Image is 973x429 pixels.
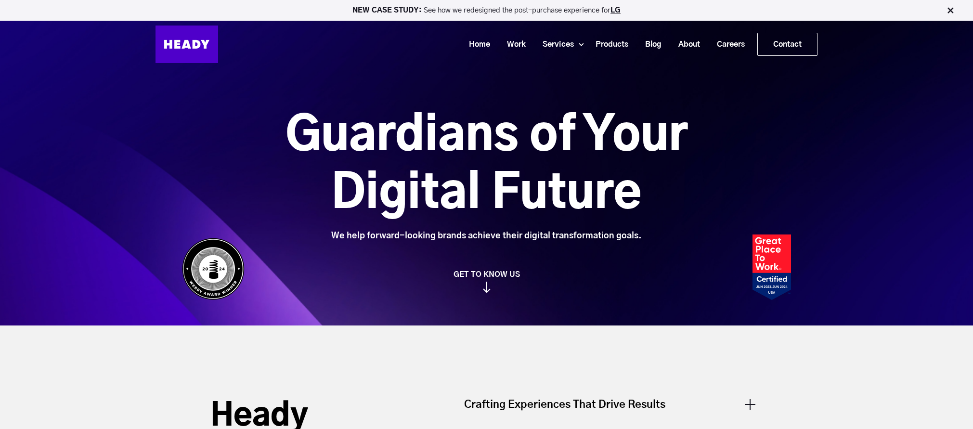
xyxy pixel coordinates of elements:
div: We help forward-looking brands achieve their digital transformation goals. [232,231,741,241]
img: Heady_2023_Certification_Badge [752,234,791,300]
a: Blog [633,36,666,53]
a: Services [531,36,579,53]
a: Home [457,36,495,53]
div: Navigation Menu [228,33,817,56]
img: arrow_down [483,282,491,293]
img: Close Bar [946,6,955,15]
a: Products [584,36,633,53]
a: Work [495,36,531,53]
h1: Guardians of Your Digital Future [232,107,741,223]
a: GET TO KNOW US [177,270,796,293]
a: About [666,36,705,53]
a: Careers [705,36,750,53]
a: Contact [758,33,817,55]
strong: NEW CASE STUDY: [352,7,424,14]
p: See how we redesigned the post-purchase experience for [4,7,969,14]
img: Heady_Logo_Web-01 (1) [156,26,218,63]
a: LG [610,7,621,14]
img: Heady_WebbyAward_Winner-4 [182,238,245,300]
div: Crafting Experiences That Drive Results [464,397,763,422]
